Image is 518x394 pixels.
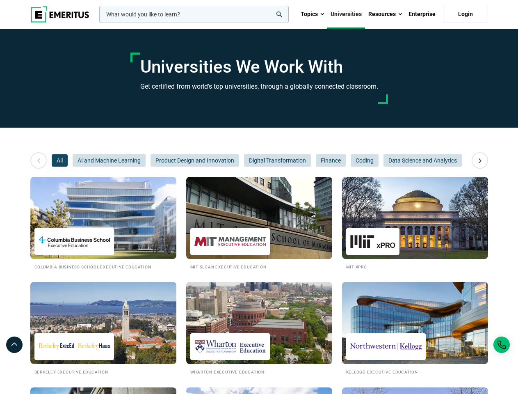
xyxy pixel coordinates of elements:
button: Finance [316,154,346,167]
img: MIT xPRO [350,232,395,251]
img: Universities We Work With [30,177,176,259]
a: Universities We Work With Columbia Business School Executive Education Columbia Business School E... [30,177,176,270]
button: AI and Machine Learning [73,154,146,167]
a: Universities We Work With Wharton Executive Education Wharton Executive Education [186,282,332,375]
button: All [52,154,68,167]
h2: MIT Sloan Executive Education [190,263,328,270]
a: Universities We Work With MIT xPRO MIT xPRO [342,177,488,270]
h1: Universities We Work With [140,57,378,77]
img: Universities We Work With [342,177,488,259]
a: Universities We Work With Kellogg Executive Education Kellogg Executive Education [342,282,488,375]
img: Wharton Executive Education [194,337,266,356]
h2: Berkeley Executive Education [34,368,172,375]
img: Kellogg Executive Education [350,337,422,356]
button: Coding [351,154,379,167]
input: woocommerce-product-search-field-0 [99,6,289,23]
h2: Kellogg Executive Education [346,368,484,375]
img: Universities We Work With [186,177,332,259]
h3: Get certified from world’s top universities, through a globally connected classroom. [140,81,378,92]
button: Product Design and Innovation [151,154,239,167]
h2: Wharton Executive Education [190,368,328,375]
img: Universities We Work With [342,282,488,364]
button: Digital Transformation [244,154,311,167]
img: Berkeley Executive Education [39,337,110,356]
h2: Columbia Business School Executive Education [34,263,172,270]
a: Universities We Work With MIT Sloan Executive Education MIT Sloan Executive Education [186,177,332,270]
a: Universities We Work With Berkeley Executive Education Berkeley Executive Education [30,282,176,375]
h2: MIT xPRO [346,263,484,270]
a: Login [443,6,488,23]
img: MIT Sloan Executive Education [194,232,266,251]
img: Universities We Work With [186,282,332,364]
img: Universities We Work With [30,282,176,364]
button: Data Science and Analytics [383,154,462,167]
img: Columbia Business School Executive Education [39,232,110,251]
